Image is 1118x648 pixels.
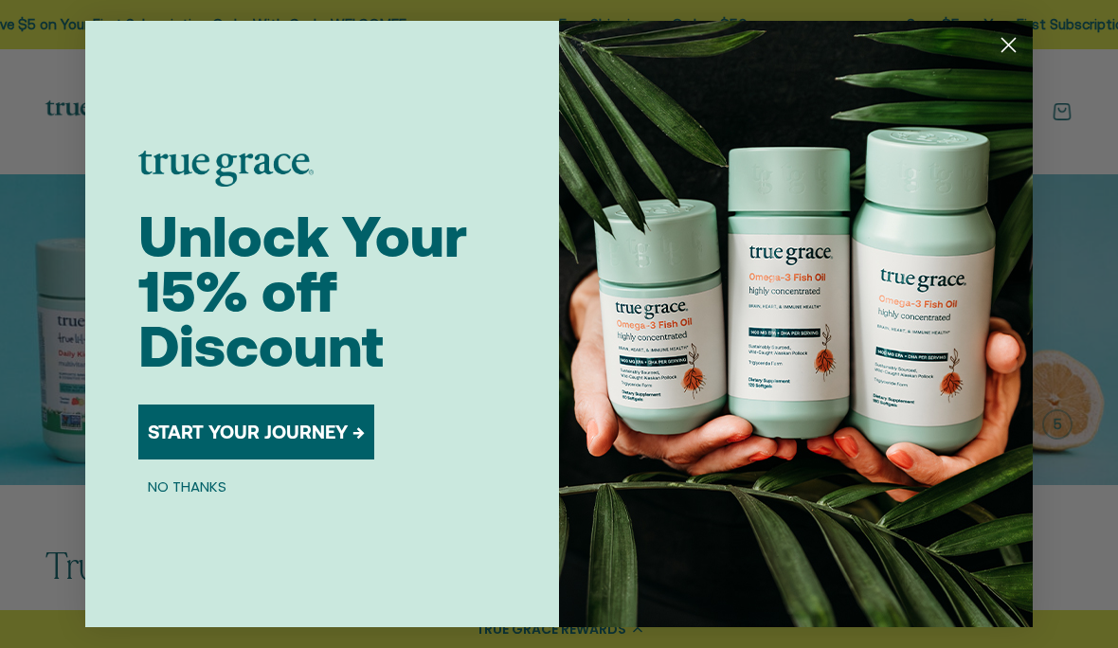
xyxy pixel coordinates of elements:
[138,151,314,187] img: logo placeholder
[559,21,1033,627] img: 098727d5-50f8-4f9b-9554-844bb8da1403.jpeg
[992,28,1025,62] button: Close dialog
[138,475,236,497] button: NO THANKS
[138,405,374,459] button: START YOUR JOURNEY →
[138,204,467,379] span: Unlock Your 15% off Discount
